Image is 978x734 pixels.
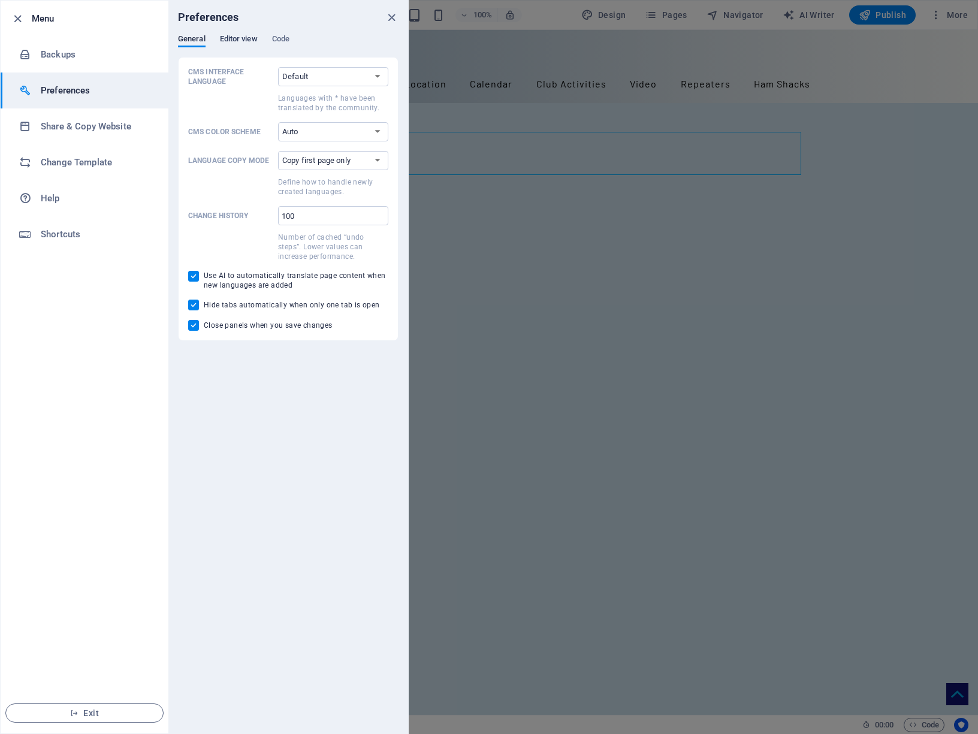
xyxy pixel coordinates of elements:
[278,122,388,141] select: CMS Color Scheme
[188,67,273,86] p: CMS Interface Language
[41,155,152,170] h6: Change Template
[278,67,388,86] select: CMS Interface LanguageLanguages with * have been translated by the community.
[41,227,152,241] h6: Shortcuts
[41,47,152,62] h6: Backups
[5,703,164,723] button: Exit
[384,10,399,25] button: close
[1,180,168,216] a: Help
[204,300,380,310] span: Hide tabs automatically when only one tab is open
[41,83,152,98] h6: Preferences
[32,11,159,26] h6: Menu
[188,127,273,137] p: CMS Color Scheme
[278,93,388,113] p: Languages with * have been translated by the community.
[41,191,152,206] h6: Help
[278,206,388,225] input: Change historyNumber of cached “undo steps”. Lower values can increase performance.
[204,321,333,330] span: Close panels when you save changes
[220,32,258,49] span: Editor view
[278,177,388,197] p: Define how to handle newly created languages.
[41,119,152,134] h6: Share & Copy Website
[178,10,239,25] h6: Preferences
[178,32,206,49] span: General
[278,151,388,170] select: Language Copy ModeDefine how to handle newly created languages.
[178,34,399,57] div: Preferences
[204,271,388,290] span: Use AI to automatically translate page content when new languages are added
[188,156,273,165] p: Language Copy Mode
[272,32,289,49] span: Code
[278,232,388,261] p: Number of cached “undo steps”. Lower values can increase performance.
[188,211,273,220] p: Change history
[16,708,153,718] span: Exit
